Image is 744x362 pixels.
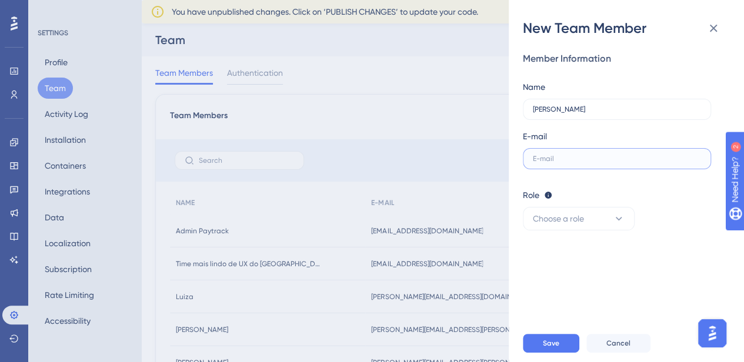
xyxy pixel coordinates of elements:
span: Choose a role [533,212,584,226]
span: Cancel [606,338,630,348]
button: Cancel [586,334,650,353]
button: Save [523,334,579,353]
div: Member Information [523,52,720,66]
div: New Team Member [523,19,730,38]
button: Choose a role [523,207,635,230]
div: E-mail [523,129,547,143]
span: Save [543,338,559,348]
div: 2 [82,6,85,15]
div: Name [523,80,545,94]
input: E-mail [533,155,701,163]
iframe: UserGuiding AI Assistant Launcher [695,316,730,351]
span: Role [523,188,539,202]
input: Name [533,105,701,113]
span: Need Help? [28,3,74,17]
